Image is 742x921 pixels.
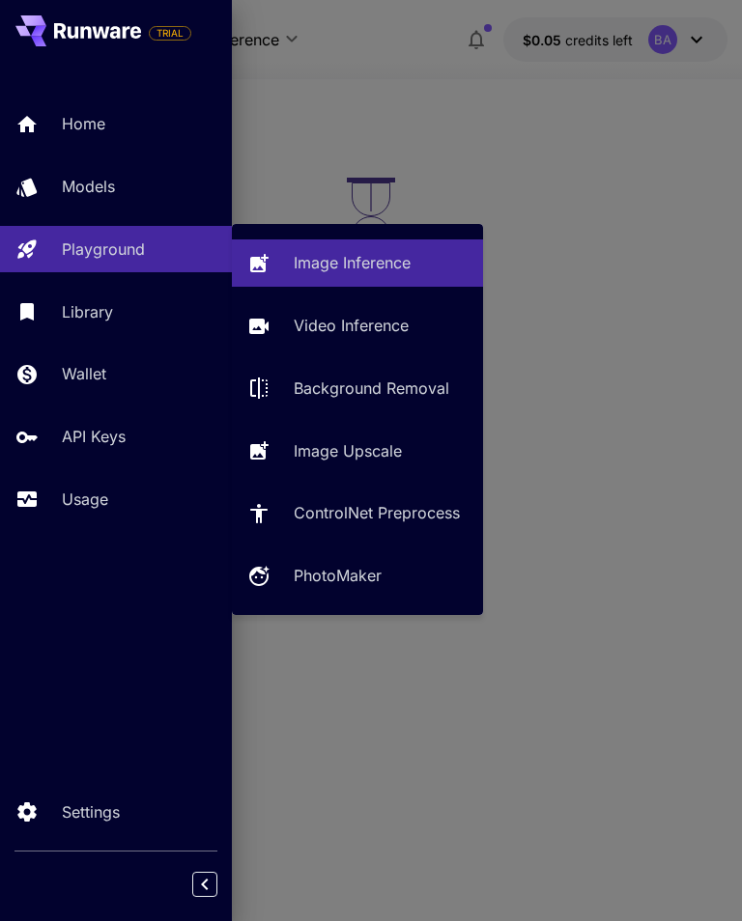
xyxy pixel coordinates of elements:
[62,488,108,511] p: Usage
[232,302,483,349] a: Video Inference
[294,564,382,587] p: PhotoMaker
[294,439,402,462] p: Image Upscale
[232,427,483,474] a: Image Upscale
[149,21,191,44] span: Add your payment card to enable full platform functionality.
[232,552,483,600] a: PhotoMaker
[294,501,460,524] p: ControlNet Preprocess
[294,377,449,400] p: Background Removal
[62,425,126,448] p: API Keys
[192,872,217,897] button: Collapse sidebar
[62,237,145,261] p: Playground
[232,239,483,287] a: Image Inference
[294,314,409,337] p: Video Inference
[62,800,120,823] p: Settings
[232,365,483,412] a: Background Removal
[62,300,113,323] p: Library
[294,251,411,274] p: Image Inference
[62,175,115,198] p: Models
[62,112,105,135] p: Home
[150,26,190,41] span: TRIAL
[207,867,232,902] div: Collapse sidebar
[62,362,106,385] p: Wallet
[232,489,483,537] a: ControlNet Preprocess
